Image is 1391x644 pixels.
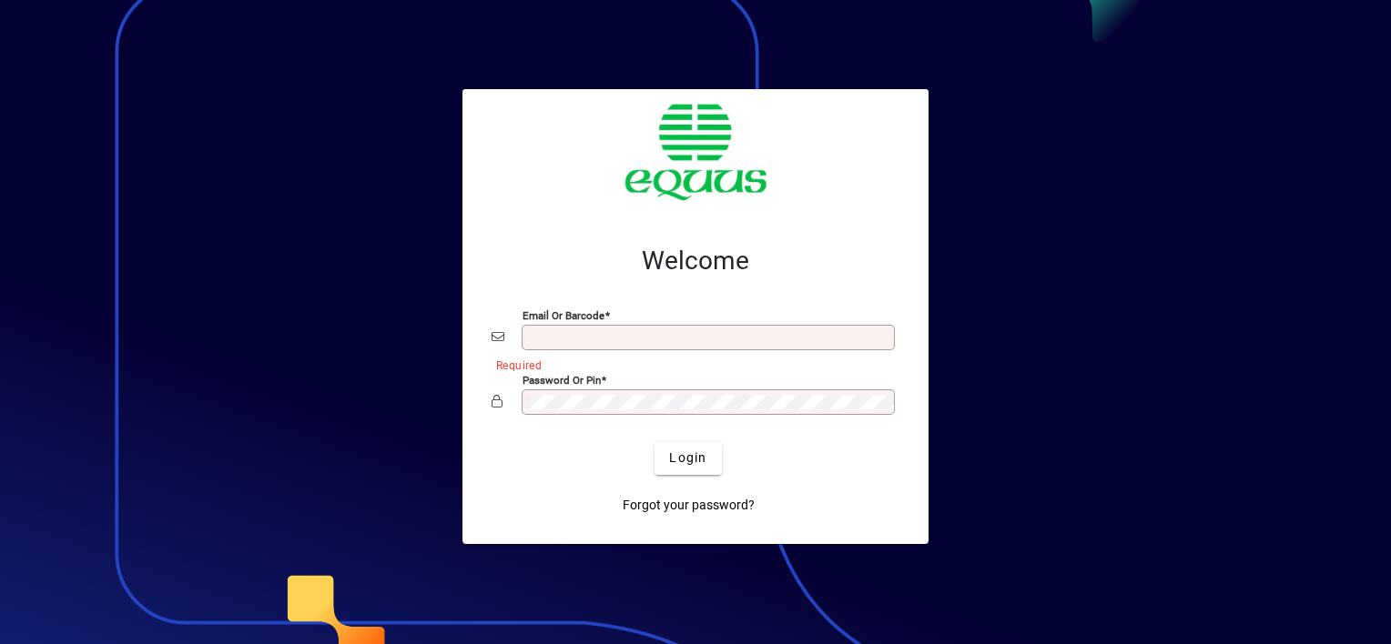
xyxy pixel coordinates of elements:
span: Forgot your password? [623,496,755,515]
span: Login [669,448,706,468]
h2: Welcome [492,246,899,277]
mat-label: Email or Barcode [523,308,604,321]
mat-label: Password or Pin [523,373,601,386]
button: Login [655,442,721,475]
a: Forgot your password? [615,489,762,522]
mat-error: Required [496,355,885,374]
